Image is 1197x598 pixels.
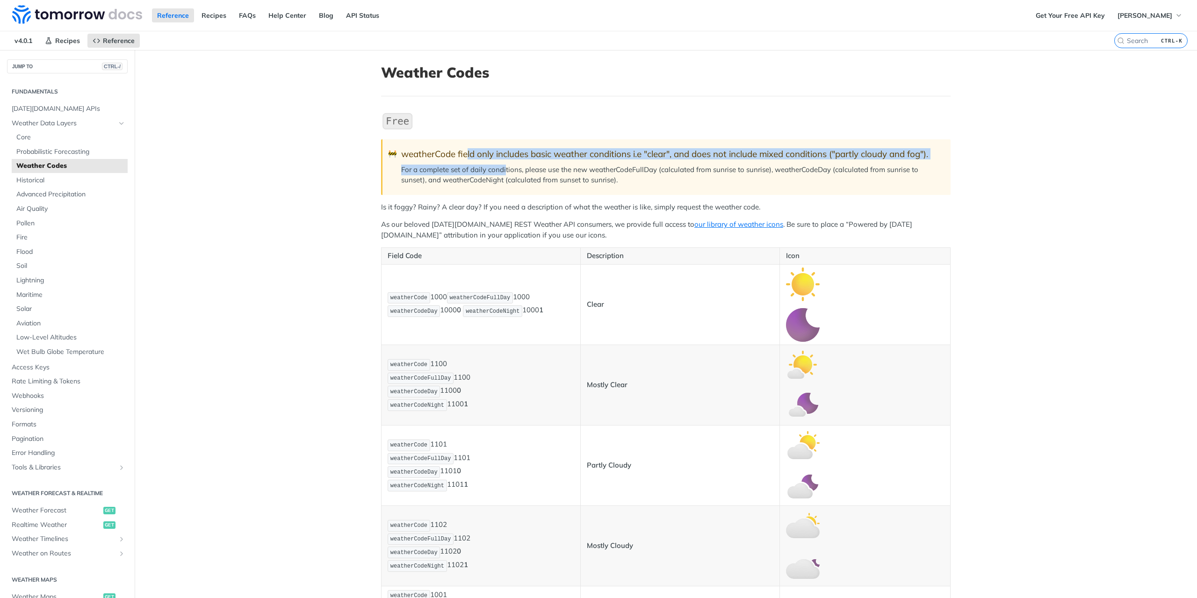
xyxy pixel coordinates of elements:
span: Advanced Precipitation [16,190,125,199]
p: As our beloved [DATE][DOMAIN_NAME] REST Weather API consumers, we provide full access to . Be sur... [381,219,951,240]
span: Realtime Weather [12,520,101,530]
span: v4.0.1 [9,34,37,48]
a: Advanced Precipitation [12,187,128,202]
strong: 0 [457,467,461,476]
a: Tools & LibrariesShow subpages for Tools & Libraries [7,461,128,475]
h2: Weather Forecast & realtime [7,489,128,497]
a: Fire [12,231,128,245]
h2: Weather Maps [7,576,128,584]
span: Rate Limiting & Tokens [12,377,125,386]
span: Expand image [786,400,820,409]
a: Probabilistic Forecasting [12,145,128,159]
span: Solar [16,304,125,314]
img: partly_cloudy_night [786,469,820,503]
span: weatherCode [390,295,427,301]
a: Aviation [12,317,128,331]
strong: Mostly Clear [587,380,627,389]
span: Weather Timelines [12,534,115,544]
span: Soil [16,261,125,271]
span: CTRL-/ [102,63,123,70]
span: weatherCodeFullDay [390,455,451,462]
a: FAQs [234,8,261,22]
span: weatherCodeFullDay [450,295,511,301]
span: weatherCodeNight [390,402,444,409]
span: Pagination [12,434,125,444]
a: Weather TimelinesShow subpages for Weather Timelines [7,532,128,546]
strong: Clear [587,300,604,309]
div: weatherCode field only includes basic weather conditions i.e "clear", and does not include mixed ... [401,149,941,159]
a: Weather Forecastget [7,504,128,518]
a: Help Center [263,8,311,22]
span: weatherCodeDay [390,308,438,315]
button: Show subpages for Weather Timelines [118,535,125,543]
img: mostly_cloudy_day [786,509,820,542]
span: Versioning [12,405,125,415]
a: Flood [12,245,128,259]
span: Webhooks [12,391,125,401]
span: weatherCode [390,361,427,368]
p: 1102 1102 1102 1102 [388,519,574,573]
a: Versioning [7,403,128,417]
span: weatherCode [390,442,427,448]
span: Historical [16,176,125,185]
a: Low-Level Altitudes [12,331,128,345]
p: Description [587,251,773,261]
span: Air Quality [16,204,125,214]
span: Expand image [786,520,820,529]
span: Weather on Routes [12,549,115,558]
span: Recipes [55,36,80,45]
a: our library of weather icons [694,220,783,229]
img: clear_night [786,308,820,342]
span: weatherCodeDay [390,549,438,556]
p: For a complete set of daily conditions, please use the new weatherCodeFullDay (calculated from su... [401,165,941,186]
a: Weather Data LayersHide subpages for Weather Data Layers [7,116,128,130]
span: weatherCodeNight [390,563,444,569]
button: Show subpages for Tools & Libraries [118,464,125,471]
strong: Mostly Cloudy [587,541,633,550]
h2: Fundamentals [7,87,128,96]
img: clear_day [786,267,820,301]
a: Get Your Free API Key [1031,8,1110,22]
span: Expand image [786,360,820,368]
a: Maritime [12,288,128,302]
a: Air Quality [12,202,128,216]
a: Pollen [12,216,128,231]
span: Reference [103,36,135,45]
span: Maritime [16,290,125,300]
a: Recipes [40,34,85,48]
a: Formats [7,418,128,432]
strong: Partly Cloudy [587,461,631,469]
a: Core [12,130,128,144]
span: Expand image [786,320,820,329]
a: Webhooks [7,389,128,403]
span: Error Handling [12,448,125,458]
span: Weather Forecast [12,506,101,515]
span: weatherCodeDay [390,469,438,476]
span: Flood [16,247,125,257]
span: get [103,521,115,529]
a: Error Handling [7,446,128,460]
span: weatherCodeFullDay [390,536,451,542]
a: Reference [152,8,194,22]
span: weatherCodeFullDay [390,375,451,382]
span: Expand image [786,279,820,288]
a: Lightning [12,274,128,288]
button: [PERSON_NAME] [1112,8,1188,22]
button: Hide subpages for Weather Data Layers [118,120,125,127]
a: Weather on RoutesShow subpages for Weather on Routes [7,547,128,561]
span: Formats [12,420,125,429]
span: Aviation [16,319,125,328]
span: Probabilistic Forecasting [16,147,125,157]
p: Icon [786,251,944,261]
span: weatherCode [390,522,427,529]
a: Recipes [196,8,231,22]
span: 🚧 [388,149,397,159]
svg: Search [1117,37,1125,44]
span: Pollen [16,219,125,228]
a: Access Keys [7,360,128,375]
a: Historical [12,173,128,187]
strong: 0 [457,547,461,556]
a: Soil [12,259,128,273]
span: Expand image [786,561,820,570]
kbd: CTRL-K [1159,36,1185,45]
